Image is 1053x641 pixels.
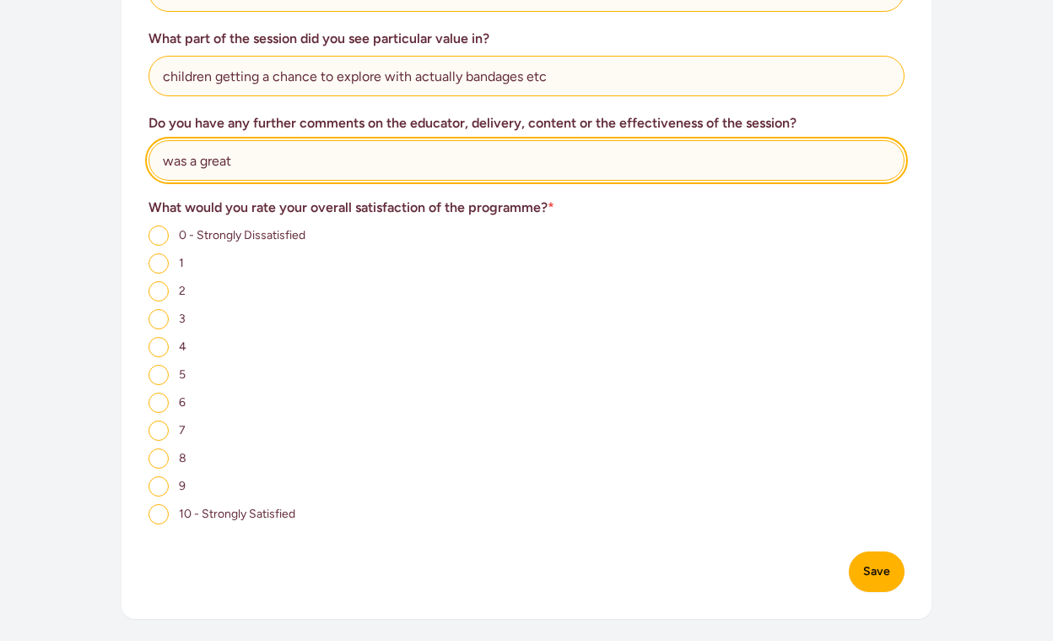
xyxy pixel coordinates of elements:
[179,451,186,465] span: 8
[148,337,169,357] input: 4
[148,476,169,497] input: 9
[148,198,904,218] h3: What would you rate your overall satisfaction of the programme?
[148,448,169,469] input: 8
[148,421,169,441] input: 7
[179,312,186,326] span: 3
[849,551,904,592] button: Save
[179,507,295,521] span: 10 - Strongly Satisfied
[148,281,169,301] input: 2
[148,225,169,246] input: 0 - Strongly Dissatisfied
[179,340,186,354] span: 4
[179,479,186,493] span: 9
[148,365,169,385] input: 5
[148,504,169,524] input: 10 - Strongly Satisfied
[179,423,186,437] span: 7
[148,309,169,329] input: 3
[179,367,186,382] span: 5
[148,253,169,274] input: 1
[148,393,169,413] input: 6
[179,395,186,410] span: 6
[148,113,904,133] h3: Do you have any further comments on the educator, delivery, content or the effectiveness of the s...
[148,29,904,49] h3: What part of the session did you see particular value in?
[179,284,186,298] span: 2
[179,228,305,242] span: 0 - Strongly Dissatisfied
[179,256,184,270] span: 1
